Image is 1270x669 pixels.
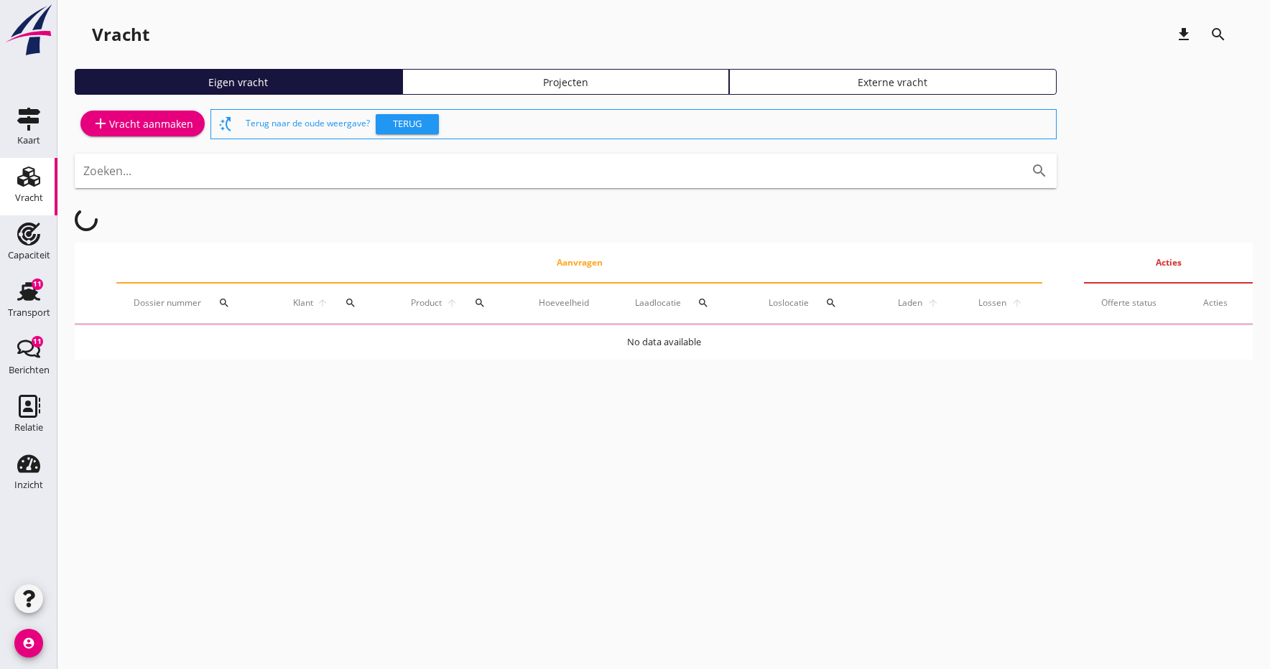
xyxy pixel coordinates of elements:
img: logo-small.a267ee39.svg [3,4,55,57]
i: search [697,297,709,309]
a: Projecten [402,69,730,95]
div: Terug [381,117,433,131]
div: Terug naar de oude weergave? [246,110,1050,139]
div: Hoeveelheid [539,296,601,309]
th: Acties [1084,243,1253,283]
div: Vracht [15,193,43,202]
div: Acties [1203,296,1236,309]
div: Loslocatie [769,286,861,320]
i: account_circle [14,629,43,658]
div: 11 [32,279,43,290]
i: download [1175,26,1192,43]
td: No data available [75,325,1253,360]
div: Dossier nummer [134,286,257,320]
span: Product [409,296,443,309]
th: Aanvragen [116,243,1042,283]
div: Externe vracht [736,75,1050,90]
div: Kaart [17,136,40,145]
a: Eigen vracht [75,69,402,95]
a: Externe vracht [729,69,1057,95]
div: Projecten [409,75,723,90]
i: arrow_upward [315,297,330,309]
span: Klant [292,296,315,309]
div: Capaciteit [8,251,50,260]
i: switch_access_shortcut [217,116,234,133]
i: search [474,297,486,309]
i: search [1210,26,1227,43]
i: search [218,297,230,309]
div: Vracht aanmaken [92,115,193,132]
div: Offerte status [1101,296,1169,309]
input: Zoeken... [83,159,1008,182]
div: Relatie [14,423,43,432]
a: Vracht aanmaken [80,111,205,136]
span: Lossen [975,296,1009,309]
button: Terug [376,114,439,134]
span: Laden [896,296,925,309]
div: Eigen vracht [81,75,396,90]
div: Vracht [92,23,149,46]
div: Laadlocatie [635,286,734,320]
i: search [345,297,356,309]
div: 11 [32,336,43,347]
i: arrow_upward [1009,297,1025,309]
i: arrow_upward [444,297,459,309]
div: Transport [8,308,50,317]
div: Berichten [9,365,50,375]
i: search [1031,162,1048,179]
div: Inzicht [14,480,43,490]
i: add [92,115,109,132]
i: search [825,297,837,309]
i: arrow_upward [925,297,942,309]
